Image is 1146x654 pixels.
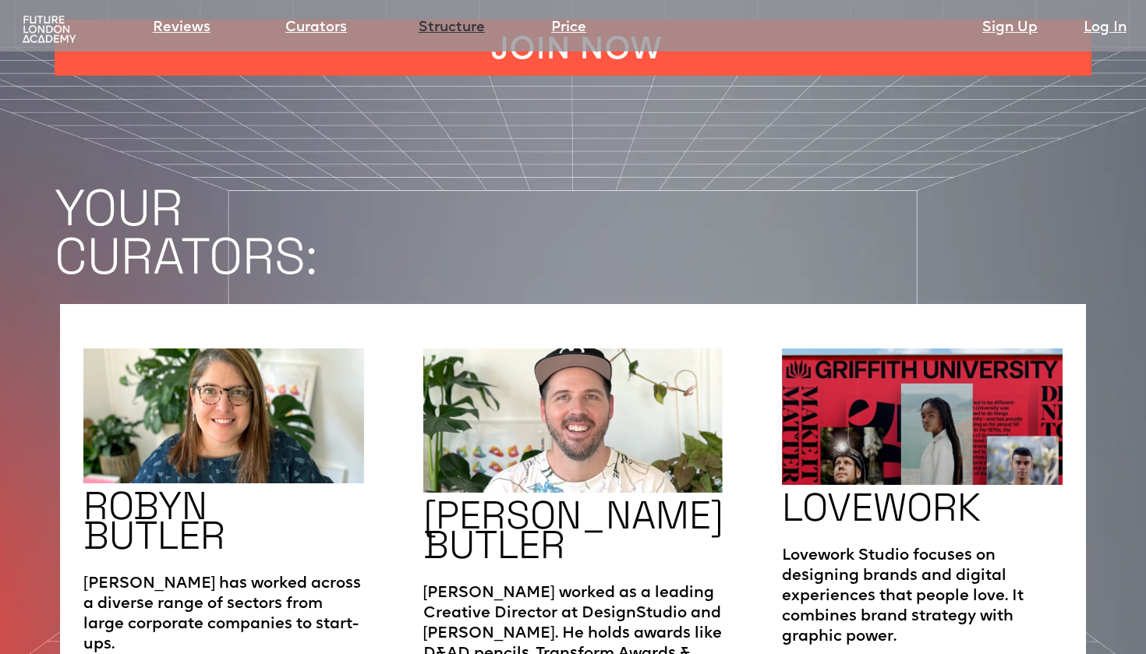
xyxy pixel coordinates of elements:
[153,17,210,39] a: Reviews
[782,530,1063,647] p: Lovework Studio focuses on designing brands and digital experiences that people love. It combines...
[982,17,1038,39] a: Sign Up
[83,491,225,550] h2: ROBYN BUTLER
[782,493,981,522] h2: LOVEWORK
[285,17,347,39] a: Curators
[551,17,586,39] a: Price
[1084,17,1127,39] a: Log In
[55,184,1146,281] h1: YOUR CURATORS:
[419,17,485,39] a: Structure
[423,500,723,560] h2: [PERSON_NAME] BUTLER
